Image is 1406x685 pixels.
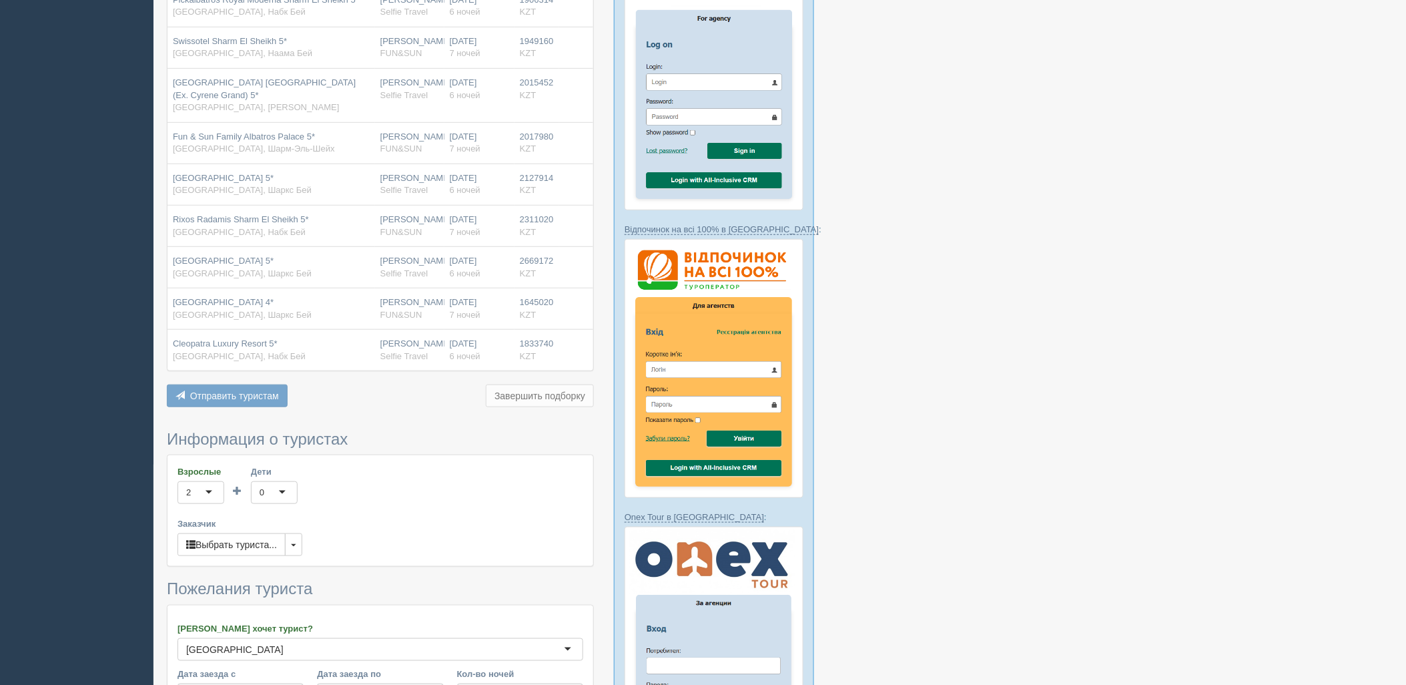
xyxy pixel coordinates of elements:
[173,77,356,100] span: [GEOGRAPHIC_DATA] [GEOGRAPHIC_DATA] (Ex. Cyrene Grand) 5*
[450,185,480,195] span: 6 ночей
[380,7,428,17] span: Selfie Travel
[520,144,537,154] span: KZT
[520,173,554,183] span: 2127914
[178,668,304,680] label: Дата заезда с
[380,144,422,154] span: FUN&SUN
[625,511,803,523] p: :
[178,622,583,635] label: [PERSON_NAME] хочет турист?
[450,338,509,363] div: [DATE]
[450,296,509,321] div: [DATE]
[317,668,443,680] label: Дата заезда по
[173,132,315,142] span: Fun & Sun Family Albatros Palace 5*
[520,48,537,58] span: KZT
[186,643,284,656] div: [GEOGRAPHIC_DATA]
[173,173,274,183] span: [GEOGRAPHIC_DATA] 5*
[173,256,274,266] span: [GEOGRAPHIC_DATA] 5*
[520,351,537,361] span: KZT
[178,517,583,530] label: Заказчик
[450,35,509,60] div: [DATE]
[380,310,422,320] span: FUN&SUN
[520,338,554,349] span: 1833740
[173,214,309,224] span: Rixos Radamis Sharm El Sheikh 5*
[380,296,439,321] div: [PERSON_NAME]
[173,227,306,237] span: [GEOGRAPHIC_DATA], Набк Бей
[520,77,554,87] span: 2015452
[380,131,439,156] div: [PERSON_NAME]
[173,102,339,112] span: [GEOGRAPHIC_DATA], [PERSON_NAME]
[520,185,537,195] span: KZT
[380,35,439,60] div: [PERSON_NAME]
[173,310,312,320] span: [GEOGRAPHIC_DATA], Шаркс Бей
[173,185,312,195] span: [GEOGRAPHIC_DATA], Шаркс Бей
[450,255,509,280] div: [DATE]
[520,268,537,278] span: KZT
[625,223,803,236] p: :
[380,227,422,237] span: FUN&SUN
[486,385,594,407] button: Завершить подборку
[178,533,286,556] button: Выбрать туриста...
[520,310,537,320] span: KZT
[450,310,480,320] span: 7 ночей
[450,7,480,17] span: 6 ночей
[520,132,554,142] span: 2017980
[167,385,288,407] button: Отправить туристам
[520,214,554,224] span: 2311020
[380,351,428,361] span: Selfie Travel
[380,172,439,197] div: [PERSON_NAME]
[520,36,554,46] span: 1949160
[450,214,509,238] div: [DATE]
[380,77,439,101] div: [PERSON_NAME]
[380,214,439,238] div: [PERSON_NAME]
[450,131,509,156] div: [DATE]
[173,144,335,154] span: [GEOGRAPHIC_DATA], Шарм-Эль-Шейх
[380,48,422,58] span: FUN&SUN
[450,227,480,237] span: 7 ночей
[450,48,480,58] span: 7 ночей
[173,338,278,349] span: Cleopatra Luxury Resort 5*
[167,580,312,598] span: Пожелания туриста
[625,239,803,498] img: %D0%B2%D1%96%D0%B4%D0%BF%D0%BE%D1%87%D0%B8%D0%BD%D0%BE%D0%BA-%D0%BD%D0%B0-%D0%B2%D1%81%D1%96-100-...
[173,7,306,17] span: [GEOGRAPHIC_DATA], Набк Бей
[173,268,312,278] span: [GEOGRAPHIC_DATA], Шаркс Бей
[167,431,594,448] h3: Информация о туристах
[625,512,764,523] a: Onex Tour в [GEOGRAPHIC_DATA]
[450,172,509,197] div: [DATE]
[520,227,537,237] span: KZT
[251,465,298,478] label: Дети
[190,391,279,401] span: Отправить туристам
[450,77,509,101] div: [DATE]
[173,297,274,307] span: [GEOGRAPHIC_DATA] 4*
[450,144,480,154] span: 7 ночей
[380,255,439,280] div: [PERSON_NAME]
[173,351,306,361] span: [GEOGRAPHIC_DATA], Набк Бей
[186,486,191,499] div: 2
[450,268,480,278] span: 6 ночей
[520,297,554,307] span: 1645020
[380,338,439,363] div: [PERSON_NAME]
[520,7,537,17] span: KZT
[173,36,287,46] span: Swissotel Sharm El Sheikh 5*
[457,668,583,680] label: Кол-во ночей
[450,90,480,100] span: 6 ночей
[520,256,554,266] span: 2669172
[380,268,428,278] span: Selfie Travel
[380,90,428,100] span: Selfie Travel
[625,224,819,235] a: Відпочинок на всі 100% в [GEOGRAPHIC_DATA]
[173,48,312,58] span: [GEOGRAPHIC_DATA], Наама Бей
[178,465,224,478] label: Взрослые
[520,90,537,100] span: KZT
[380,185,428,195] span: Selfie Travel
[450,351,480,361] span: 6 ночей
[260,486,264,499] div: 0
